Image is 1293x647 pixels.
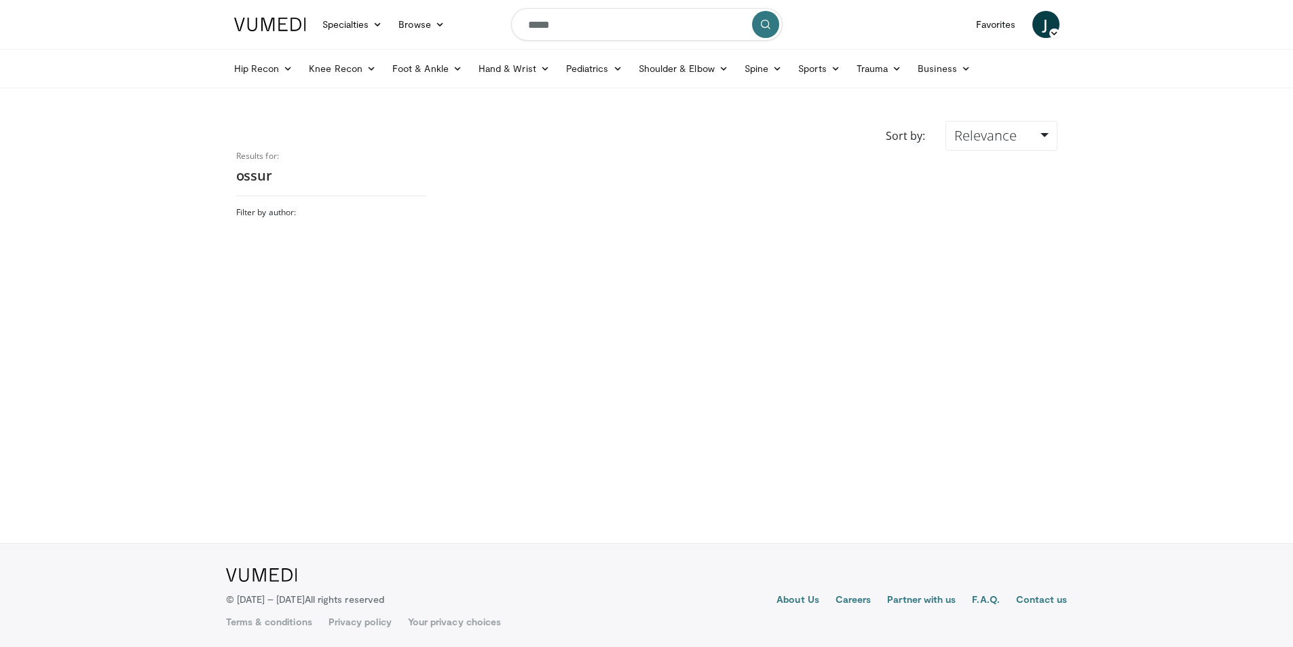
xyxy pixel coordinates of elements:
span: All rights reserved [305,593,384,605]
a: Pediatrics [558,55,631,82]
a: Terms & conditions [226,615,312,629]
span: Relevance [954,126,1017,145]
div: Sort by: [876,121,935,151]
p: Results for: [236,151,426,162]
a: Spine [736,55,790,82]
img: VuMedi Logo [226,568,297,582]
a: Business [910,55,979,82]
h2: ossur [236,167,426,185]
a: Sports [790,55,848,82]
a: F.A.Q. [972,593,999,609]
a: J [1032,11,1060,38]
a: Shoulder & Elbow [631,55,736,82]
h3: Filter by author: [236,207,426,218]
a: Your privacy choices [408,615,501,629]
a: Relevance [945,121,1057,151]
a: Contact us [1016,593,1068,609]
a: Partner with us [887,593,956,609]
p: © [DATE] – [DATE] [226,593,385,606]
a: Knee Recon [301,55,384,82]
input: Search topics, interventions [511,8,783,41]
img: VuMedi Logo [234,18,306,31]
a: Browse [390,11,453,38]
a: Privacy policy [329,615,392,629]
a: Trauma [848,55,910,82]
a: Favorites [968,11,1024,38]
a: Hand & Wrist [470,55,558,82]
a: Careers [836,593,872,609]
a: Hip Recon [226,55,301,82]
a: Specialties [314,11,391,38]
a: Foot & Ankle [384,55,470,82]
a: About Us [776,593,819,609]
